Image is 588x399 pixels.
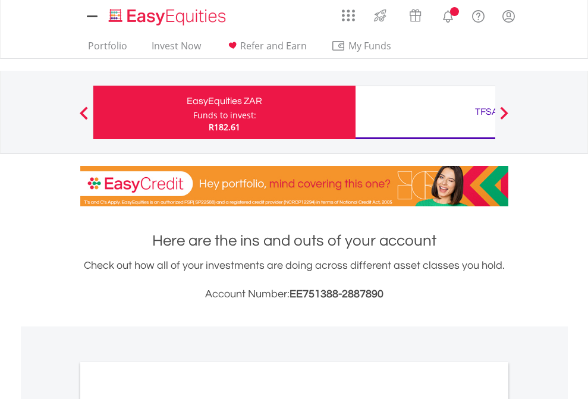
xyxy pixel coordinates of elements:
span: My Funds [331,38,409,54]
div: Funds to invest: [193,109,256,121]
h3: Account Number: [80,286,508,303]
img: EasyEquities_Logo.png [106,7,231,27]
a: FAQ's and Support [463,3,493,27]
button: Previous [72,112,96,124]
a: Invest Now [147,40,206,58]
span: EE751388-2887890 [290,288,383,300]
a: AppsGrid [334,3,363,22]
img: grid-menu-icon.svg [342,9,355,22]
h1: Here are the ins and outs of your account [80,230,508,252]
img: vouchers-v2.svg [405,6,425,25]
a: Portfolio [83,40,132,58]
div: EasyEquities ZAR [100,93,348,109]
img: EasyCredit Promotion Banner [80,166,508,206]
a: Home page [104,3,231,27]
a: Refer and Earn [221,40,312,58]
button: Next [492,112,516,124]
span: Refer and Earn [240,39,307,52]
a: Notifications [433,3,463,27]
img: thrive-v2.svg [370,6,390,25]
span: R182.61 [209,121,240,133]
a: Vouchers [398,3,433,25]
div: Check out how all of your investments are doing across different asset classes you hold. [80,257,508,303]
a: My Profile [493,3,524,29]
